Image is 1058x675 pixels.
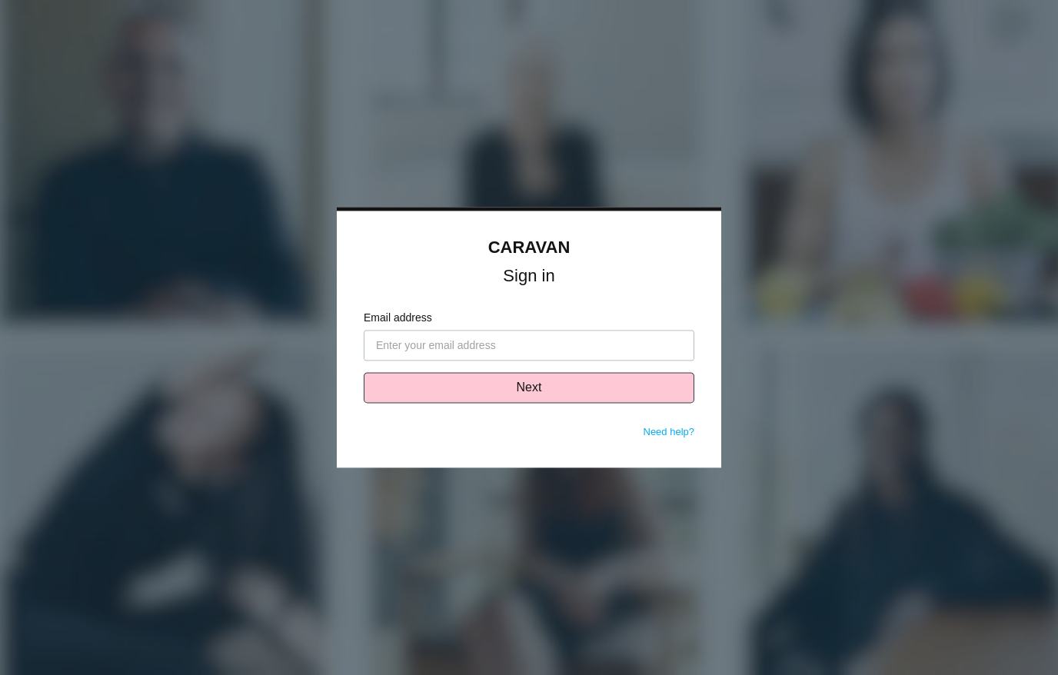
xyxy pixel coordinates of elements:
a: CARAVAN [488,238,571,257]
button: Next [364,373,694,404]
h1: Sign in [364,270,694,284]
label: Email address [364,311,694,327]
input: Enter your email address [364,331,694,361]
a: Need help? [644,427,695,438]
